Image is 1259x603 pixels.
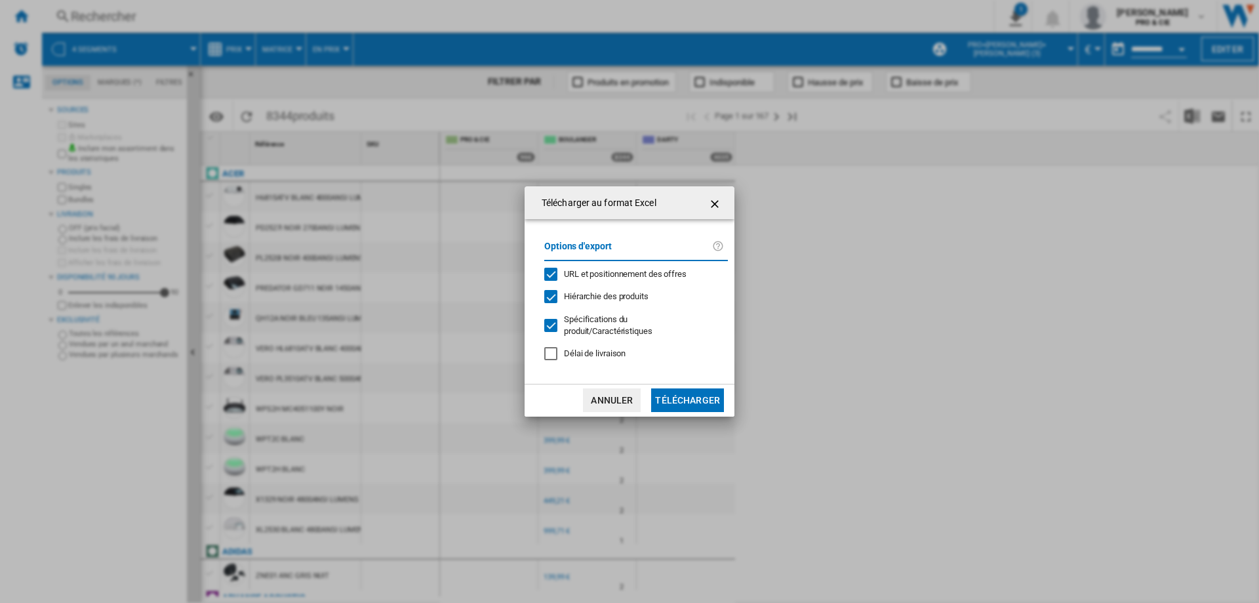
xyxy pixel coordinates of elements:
span: URL et positionnement des offres [564,269,687,279]
button: Annuler [583,388,641,412]
span: Délai de livraison [564,348,626,358]
ng-md-icon: getI18NText('BUTTONS.CLOSE_DIALOG') [708,196,724,212]
md-checkbox: Délai de livraison [544,348,728,360]
md-dialog: Télécharger au ... [525,186,734,416]
button: Télécharger [651,388,724,412]
span: Hiérarchie des produits [564,291,649,301]
button: getI18NText('BUTTONS.CLOSE_DIALOG') [703,190,729,216]
md-checkbox: Hiérarchie des produits [544,291,717,303]
div: S'applique uniquement à la vision catégorie [564,314,717,337]
label: Options d'export [544,239,712,263]
md-checkbox: URL et positionnement des offres [544,268,717,280]
h4: Télécharger au format Excel [535,197,656,210]
span: Spécifications du produit/Caractéristiques [564,314,652,336]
